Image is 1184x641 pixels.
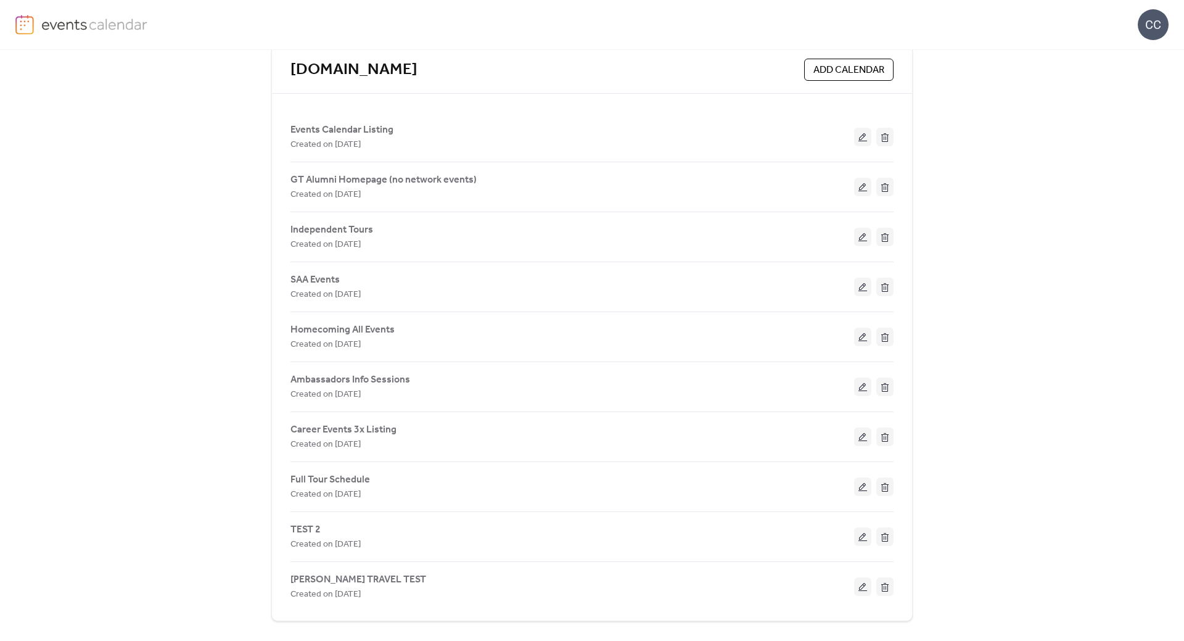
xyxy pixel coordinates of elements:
span: Career Events 3x Listing [290,423,397,437]
span: Created on [DATE] [290,337,361,352]
a: Independent Tours [290,226,373,233]
a: [PERSON_NAME] TRAVEL TEST [290,576,426,583]
a: [DOMAIN_NAME] [290,60,417,80]
span: SAA Events [290,273,340,287]
span: Created on [DATE] [290,487,361,502]
span: Created on [DATE] [290,537,361,552]
span: ADD CALENDAR [813,63,884,78]
a: Full Tour Schedule [290,476,370,483]
a: Career Events 3x Listing [290,426,397,433]
span: Created on [DATE] [290,437,361,452]
a: Homecoming All Events [290,326,395,333]
img: logo [15,15,34,35]
span: Ambassadors Info Sessions [290,373,410,387]
span: Created on [DATE] [290,238,361,252]
img: logo-type [41,15,148,33]
span: Full Tour Schedule [290,473,370,487]
span: Homecoming All Events [290,323,395,337]
span: TEST 2 [290,523,321,537]
span: Independent Tours [290,223,373,238]
button: ADD CALENDAR [804,59,894,81]
span: Created on [DATE] [290,138,361,152]
span: Created on [DATE] [290,188,361,202]
a: Ambassadors Info Sessions [290,376,410,383]
a: SAA Events [290,276,340,283]
a: TEST 2 [290,526,321,533]
span: Created on [DATE] [290,387,361,402]
div: CC [1138,9,1169,40]
span: [PERSON_NAME] TRAVEL TEST [290,573,426,587]
span: Created on [DATE] [290,287,361,302]
span: GT Alumni Homepage (no network events) [290,173,477,188]
a: Events Calendar Listing [290,126,393,133]
span: Events Calendar Listing [290,123,393,138]
a: GT Alumni Homepage (no network events) [290,176,477,183]
span: Created on [DATE] [290,587,361,602]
